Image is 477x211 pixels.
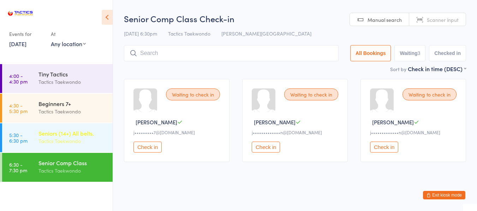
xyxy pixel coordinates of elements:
h2: Senior Comp Class Check-in [124,13,466,24]
span: [PERSON_NAME] [254,118,296,126]
span: [PERSON_NAME] [136,118,177,126]
span: [DATE] 6:30pm [124,30,157,37]
button: Check in [370,142,398,153]
div: Tactics Taekwondo [38,78,107,86]
div: Tactics Taekwondo [38,167,107,175]
div: Beginners 7+ [38,100,107,107]
span: [PERSON_NAME] [372,118,414,126]
div: Seniors (14+) All belts. [38,129,107,137]
time: 4:00 - 4:30 pm [9,73,28,84]
div: Tiny Tactics [38,70,107,78]
a: 4:00 -4:30 pmTiny TacticsTactics Taekwondo [2,64,113,93]
img: Tactics Taekwondo [7,5,34,21]
a: 6:30 -7:30 pmSenior Comp ClassTactics Taekwondo [2,153,113,182]
div: Events for [9,28,44,40]
button: All Bookings [350,45,391,61]
div: Waiting to check in [284,88,338,100]
button: Check in [252,142,280,153]
div: Waiting to check in [166,88,220,100]
button: Exit kiosk mode [423,191,465,199]
time: 5:30 - 6:30 pm [9,132,28,143]
div: Any location [51,40,86,48]
div: At [51,28,86,40]
input: Search [124,45,339,61]
span: Tactics Taekwondo [168,30,210,37]
div: Check in time (DESC) [408,65,466,73]
div: Tactics Taekwondo [38,137,107,145]
span: Manual search [368,16,402,23]
div: 3 [418,50,421,56]
time: 6:30 - 7:30 pm [9,162,27,173]
a: 5:30 -6:30 pmSeniors (14+) All belts.Tactics Taekwondo [2,123,113,152]
time: 4:30 - 5:30 pm [9,103,28,114]
span: Scanner input [427,16,459,23]
label: Sort by [390,66,406,73]
div: j•••••••••••••n@[DOMAIN_NAME] [252,129,340,135]
a: 4:30 -5:30 pmBeginners 7+Tactics Taekwondo [2,94,113,123]
div: Senior Comp Class [38,159,107,167]
div: j•••••••••7@[DOMAIN_NAME] [133,129,222,135]
a: [DATE] [9,40,26,48]
button: Check in [133,142,162,153]
span: [PERSON_NAME][GEOGRAPHIC_DATA] [221,30,311,37]
button: Waiting3 [394,45,425,61]
div: Tactics Taekwondo [38,107,107,116]
div: Waiting to check in [403,88,457,100]
div: j•••••••••••••n@[DOMAIN_NAME] [370,129,459,135]
button: Checked in [429,45,466,61]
